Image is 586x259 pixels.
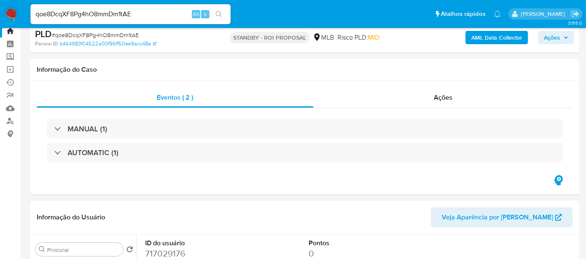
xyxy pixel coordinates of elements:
b: Person ID [35,40,58,48]
button: Ações [538,31,574,44]
button: Retornar ao pedido padrão [126,246,133,255]
b: AML Data Collector [471,31,522,44]
span: s [204,10,206,18]
div: MLB [313,33,334,42]
dt: ID do usuário [145,239,246,248]
h3: MANUAL (1) [68,124,107,133]
span: MID [368,33,380,42]
span: Ações [544,31,560,44]
a: Sair [571,10,580,18]
input: Pesquise usuários ou casos... [30,9,231,20]
button: Veja Aparência por [PERSON_NAME] [431,207,573,227]
a: Notificações [494,10,501,18]
h1: Informação do Usuário [37,213,105,221]
a: b464983f04522a00f96ff50ee9acc48e [60,40,156,48]
h1: Informação do Caso [37,65,573,74]
input: Procurar [47,246,120,254]
button: AML Data Collector [465,31,528,44]
span: # qoe8DcqXF8Pg4hO8mmDm1tAE [52,31,139,39]
span: 3.155.0 [568,20,582,26]
span: Alt [193,10,199,18]
button: search-icon [210,8,227,20]
p: erico.trevizan@mercadopago.com.br [521,10,568,18]
span: Eventos ( 2 ) [157,93,193,102]
div: MANUAL (1) [47,119,563,138]
span: Atalhos rápidos [441,10,485,18]
span: Veja Aparência por [PERSON_NAME] [442,207,553,227]
span: Ações [434,93,453,102]
span: Risco PLD: [337,33,380,42]
h3: AUTOMATIC (1) [68,148,118,157]
button: Procurar [39,246,45,253]
p: STANDBY - ROI PROPOSAL [230,32,309,43]
b: PLD [35,27,52,40]
dt: Pontos [309,239,410,248]
div: AUTOMATIC (1) [47,143,563,162]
